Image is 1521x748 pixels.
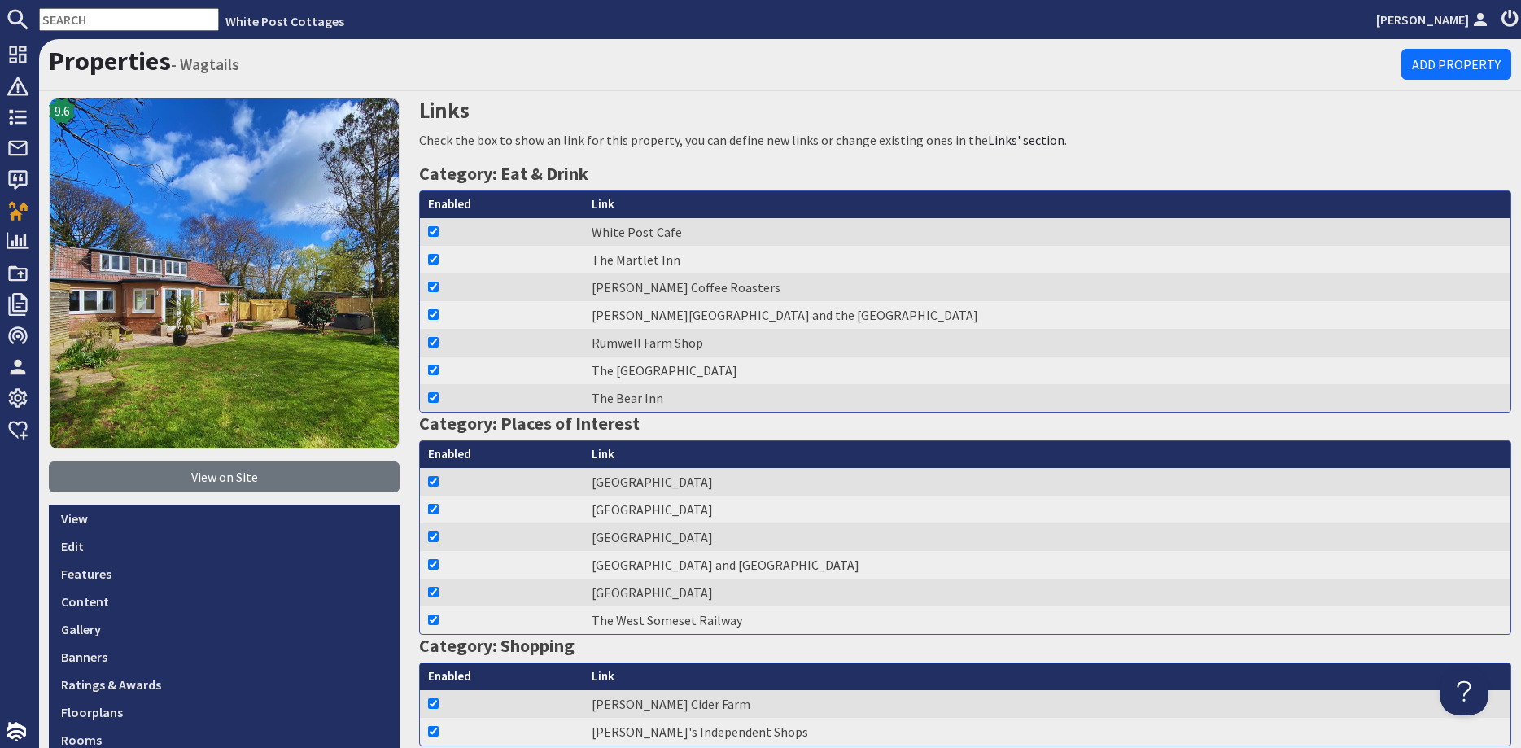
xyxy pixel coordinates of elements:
td: [PERSON_NAME] Cider Farm [583,690,1510,718]
a: Links' section [988,132,1064,148]
td: White Post Cafe [583,218,1510,246]
th: Link [583,191,1510,218]
td: The West Someset Railway [583,606,1510,634]
th: Enabled [420,663,583,690]
h2: Links [419,98,1511,124]
a: Edit [49,532,400,560]
h3: Category: Shopping [419,635,1511,656]
a: Add Property [1401,49,1511,80]
td: [PERSON_NAME][GEOGRAPHIC_DATA] and the [GEOGRAPHIC_DATA] [583,301,1510,329]
a: Floorplans [49,698,400,726]
a: Gallery [49,615,400,643]
td: [GEOGRAPHIC_DATA] and [GEOGRAPHIC_DATA] [583,551,1510,579]
a: View on Site [49,461,400,492]
th: Enabled [420,441,583,468]
td: The Bear Inn [583,384,1510,412]
a: 9.6 [49,98,400,461]
h3: Category: Places of Interest [419,413,1511,434]
a: View [49,505,400,532]
a: Banners [49,643,400,671]
p: Check the box to show an link for this property, you can define new links or change existing ones... [419,130,1511,150]
iframe: Toggle Customer Support [1440,667,1488,715]
td: The [GEOGRAPHIC_DATA] [583,357,1510,384]
a: Content [49,588,400,615]
td: [PERSON_NAME] Coffee Roasters [583,273,1510,301]
td: The Martlet Inn [583,246,1510,273]
th: Enabled [420,191,583,218]
td: [GEOGRAPHIC_DATA] [583,579,1510,606]
th: Link [583,441,1510,468]
th: Link [583,663,1510,690]
img: Wagtails's icon [49,98,400,448]
a: Features [49,560,400,588]
td: [GEOGRAPHIC_DATA] [583,468,1510,496]
td: [PERSON_NAME]'s Independent Shops [583,718,1510,746]
td: [GEOGRAPHIC_DATA] [583,523,1510,551]
h3: Category: Eat & Drink [419,163,1511,184]
td: [GEOGRAPHIC_DATA] [583,496,1510,523]
small: - Wagtails [171,55,239,74]
a: White Post Cottages [225,13,344,29]
td: Rumwell Farm Shop [583,329,1510,357]
span: 9.6 [55,101,70,120]
a: [PERSON_NAME] [1376,10,1492,29]
img: staytech_i_w-64f4e8e9ee0a9c174fd5317b4b171b261742d2d393467e5bdba4413f4f884c10.svg [7,722,26,741]
input: SEARCH [39,8,219,31]
a: Ratings & Awards [49,671,400,698]
a: Properties [49,45,171,77]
